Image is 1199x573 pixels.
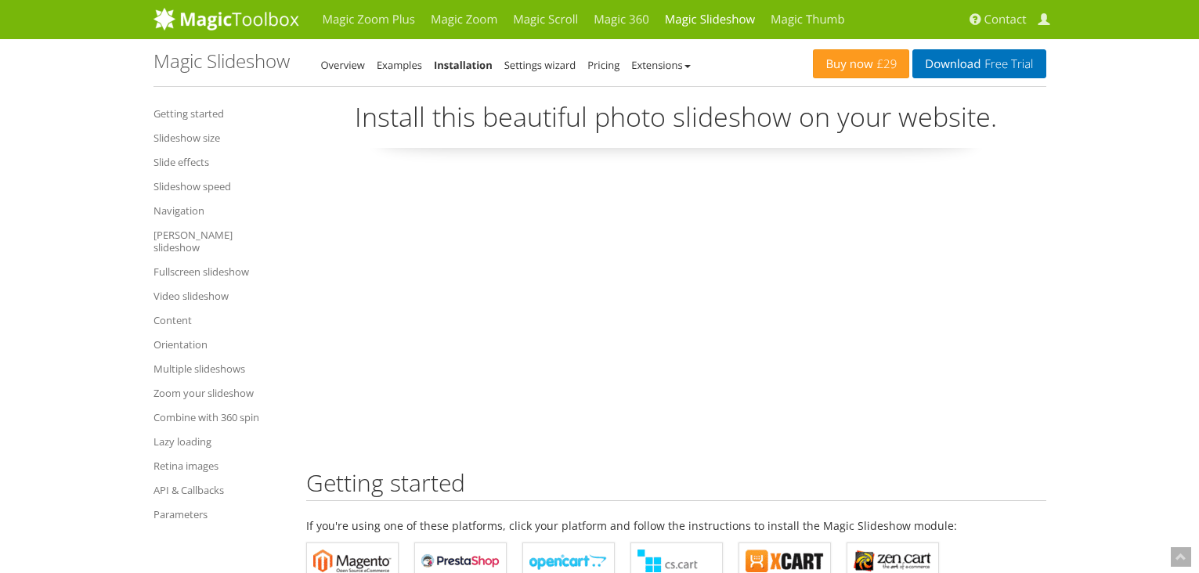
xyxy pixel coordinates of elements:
[153,311,283,330] a: Content
[434,58,493,72] a: Installation
[313,550,392,573] b: Magic Slideshow for Magento
[529,550,608,573] b: Magic Slideshow for OpenCart
[631,58,690,72] a: Extensions
[153,262,283,281] a: Fullscreen slideshow
[421,550,500,573] b: Magic Slideshow for PrestaShop
[306,517,1046,535] p: If you're using one of these platforms, click your platform and follow the instructions to instal...
[153,384,283,402] a: Zoom your slideshow
[854,550,932,573] b: Magic Slideshow for Zen Cart
[153,104,283,123] a: Getting started
[153,408,283,427] a: Combine with 360 spin
[153,128,283,147] a: Slideshow size
[153,51,290,71] h1: Magic Slideshow
[746,550,824,573] b: Magic Slideshow for X-Cart
[153,177,283,196] a: Slideshow speed
[306,99,1046,148] p: Install this beautiful photo slideshow on your website.
[873,58,897,70] span: £29
[912,49,1046,78] a: DownloadFree Trial
[153,7,299,31] img: MagicToolbox.com - Image tools for your website
[306,470,1046,501] h2: Getting started
[153,432,283,451] a: Lazy loading
[377,58,422,72] a: Examples
[587,58,619,72] a: Pricing
[153,153,283,171] a: Slide effects
[153,456,283,475] a: Retina images
[321,58,365,72] a: Overview
[153,359,283,378] a: Multiple slideshows
[153,201,283,220] a: Navigation
[981,58,1033,70] span: Free Trial
[153,225,283,257] a: [PERSON_NAME] slideshow
[153,335,283,354] a: Orientation
[637,550,716,573] b: Magic Slideshow for CS-Cart
[504,58,576,72] a: Settings wizard
[984,12,1027,27] span: Contact
[153,505,283,524] a: Parameters
[813,49,909,78] a: Buy now£29
[153,286,283,305] a: Video slideshow
[153,481,283,499] a: API & Callbacks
